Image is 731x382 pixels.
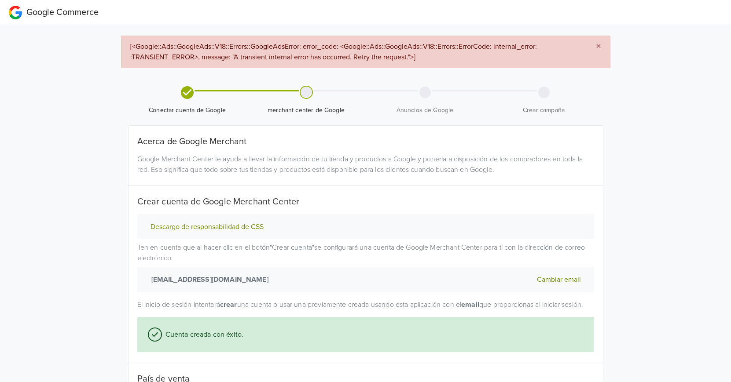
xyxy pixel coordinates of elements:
[596,40,601,53] span: ×
[132,106,243,115] span: Conectar cuenta de Google
[137,196,594,207] h5: Crear cuenta de Google Merchant Center
[148,274,268,285] strong: [EMAIL_ADDRESS][DOMAIN_NAME]
[369,106,481,115] span: Anuncios de Google
[250,106,362,115] span: merchant center de Google
[220,300,237,309] strong: crear
[461,300,479,309] strong: email
[534,274,584,285] button: Cambiar email
[137,242,594,292] p: Ten en cuenta que al hacer clic en el botón " Crear cuenta " se configurará una cuenta de Google ...
[137,136,594,147] h5: Acerca de Google Merchant
[130,42,537,62] span: [<Google::Ads::GoogleAds::V18::Errors::GoogleAdsError: error_code: <Google::Ads::GoogleAds::V18::...
[137,299,594,310] p: El inicio de sesión intentará una cuenta o usar una previamente creada usando esta aplicación con...
[131,154,601,175] div: Google Merchant Center te ayuda a llevar la información de tu tienda y productos a Google y poner...
[162,329,244,340] span: Cuenta creada con éxito.
[26,7,99,18] span: Google Commerce
[148,222,266,232] button: Descargo de responsabilidad de CSS
[587,36,610,57] button: Close
[488,106,600,115] span: Crear campaña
